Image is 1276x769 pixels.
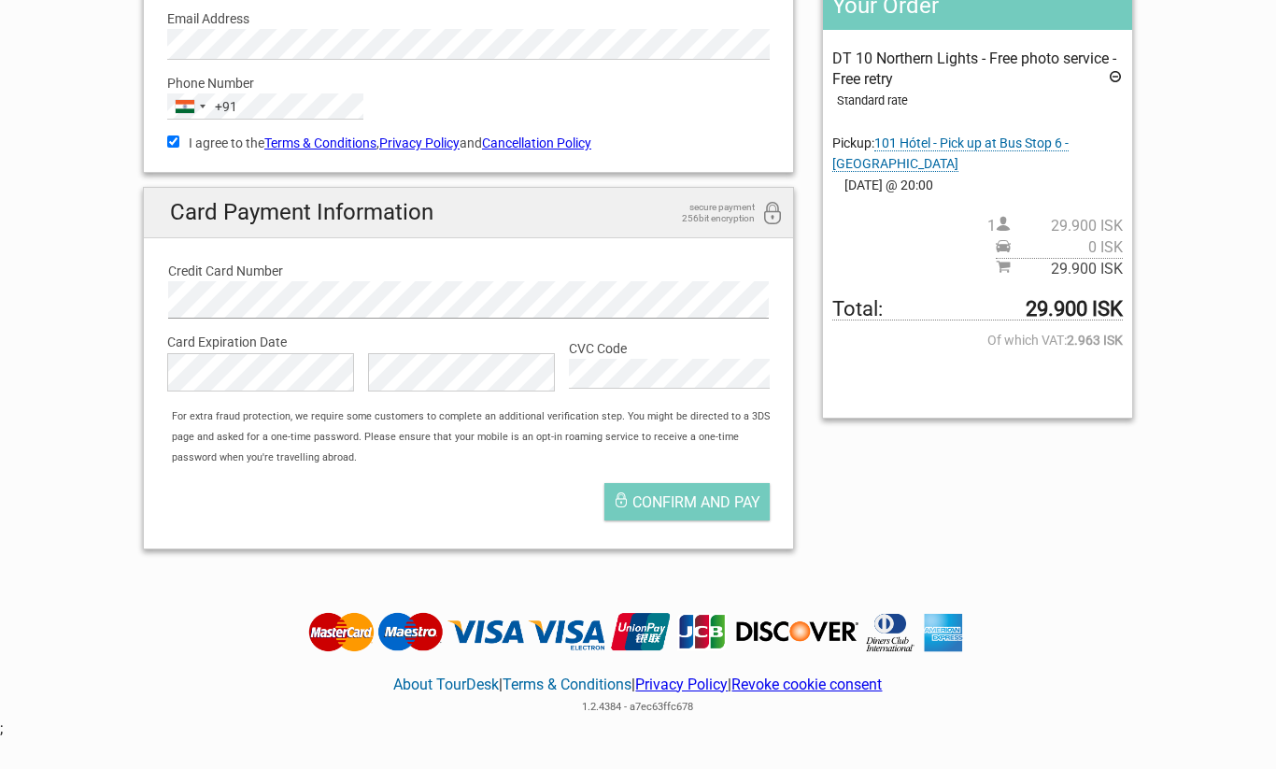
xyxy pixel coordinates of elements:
[761,202,784,227] i: 256bit encryption
[144,188,793,237] h2: Card Payment Information
[482,135,591,150] a: Cancellation Policy
[1011,237,1123,258] span: 0 ISK
[661,202,755,224] span: secure payment 256bit encryption
[393,676,499,693] a: About TourDesk
[635,676,728,693] a: Privacy Policy
[832,135,1069,172] span: Change pickup place
[215,96,237,117] div: +91
[731,676,882,693] a: Revoke cookie consent
[832,50,1116,88] span: DT 10 Northern Lights - Free photo service - Free retry
[379,135,460,150] a: Privacy Policy
[168,94,237,119] button: Selected country
[304,611,973,654] img: Tourdesk accepts
[1026,299,1123,320] strong: 29.900 ISK
[1011,259,1123,279] span: 29.900 ISK
[632,493,760,511] span: Confirm and pay
[167,133,770,153] label: I agree to the , and
[503,676,631,693] a: Terms & Conditions
[304,653,973,718] div: | | |
[569,338,770,359] label: CVC Code
[1067,330,1123,350] strong: 2.963 ISK
[168,261,769,281] label: Credit Card Number
[604,483,770,520] button: Confirm and pay
[167,332,770,352] label: Card Expiration Date
[832,175,1123,195] span: [DATE] @ 20:00
[996,258,1123,279] span: Subtotal
[832,299,1123,320] span: Total to be paid
[167,73,770,93] label: Phone Number
[163,406,793,469] div: For extra fraud protection, we require some customers to complete an additional verification step...
[264,135,376,150] a: Terms & Conditions
[1011,216,1123,236] span: 29.900 ISK
[987,216,1123,236] span: 1 person(s)
[167,8,770,29] label: Email Address
[996,237,1123,258] span: Pickup price
[582,701,693,713] span: 1.2.4384 - a7ec63ffc678
[832,135,1069,172] span: Pickup:
[15,7,71,64] button: Open LiveChat chat widget
[837,91,1123,111] div: Standard rate
[832,330,1123,350] span: Of which VAT:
